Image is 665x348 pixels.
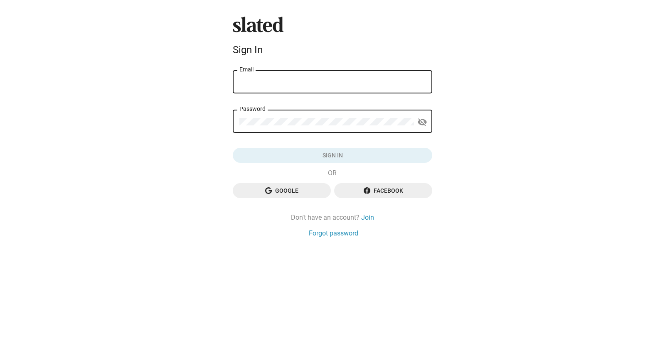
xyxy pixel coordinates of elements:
sl-branding: Sign In [233,17,432,59]
a: Join [361,213,374,222]
span: Google [239,183,324,198]
button: Google [233,183,331,198]
button: Facebook [334,183,432,198]
mat-icon: visibility_off [417,116,427,129]
div: Sign In [233,44,432,56]
a: Forgot password [309,229,358,238]
div: Don't have an account? [233,213,432,222]
span: Facebook [341,183,426,198]
button: Show password [414,114,431,130]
